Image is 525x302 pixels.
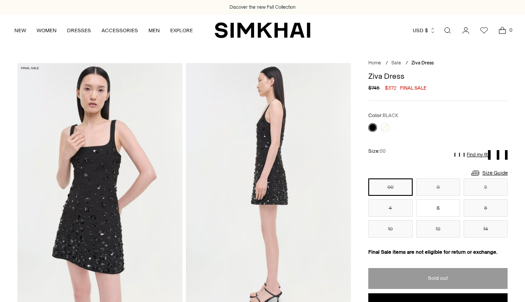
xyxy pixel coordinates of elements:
[475,22,493,39] a: Wishlist
[37,21,57,40] a: WOMEN
[416,178,460,196] button: 0
[368,220,412,238] button: 10
[439,22,456,39] a: Open search modal
[464,178,508,196] button: 2
[386,60,388,67] div: /
[385,84,397,92] span: $372
[494,22,511,39] a: Open cart modal
[406,60,408,67] div: /
[413,21,436,40] button: USD $
[368,111,398,120] label: Color:
[464,220,508,238] button: 14
[507,26,515,34] span: 0
[464,199,508,217] button: 8
[368,60,508,67] nav: breadcrumbs
[383,113,398,118] span: BLACK
[380,148,386,154] span: 00
[215,22,310,39] a: SIMKHAI
[368,72,508,80] h1: Ziva Dress
[368,199,412,217] button: 4
[229,4,296,11] a: Discover the new Fall Collection
[101,21,138,40] a: ACCESSORIES
[416,220,460,238] button: 12
[170,21,193,40] a: EXPLORE
[368,178,412,196] button: 00
[391,60,401,66] a: Sale
[470,168,508,178] a: Size Guide
[457,22,475,39] a: Go to the account page
[14,21,26,40] a: NEW
[416,199,460,217] button: 6
[368,60,381,66] a: Home
[368,249,498,255] strong: Final Sale items are not eligible for return or exchange.
[411,60,434,66] span: Ziva Dress
[67,21,91,40] a: DRESSES
[368,84,380,92] s: $745
[368,147,386,155] label: Size:
[148,21,160,40] a: MEN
